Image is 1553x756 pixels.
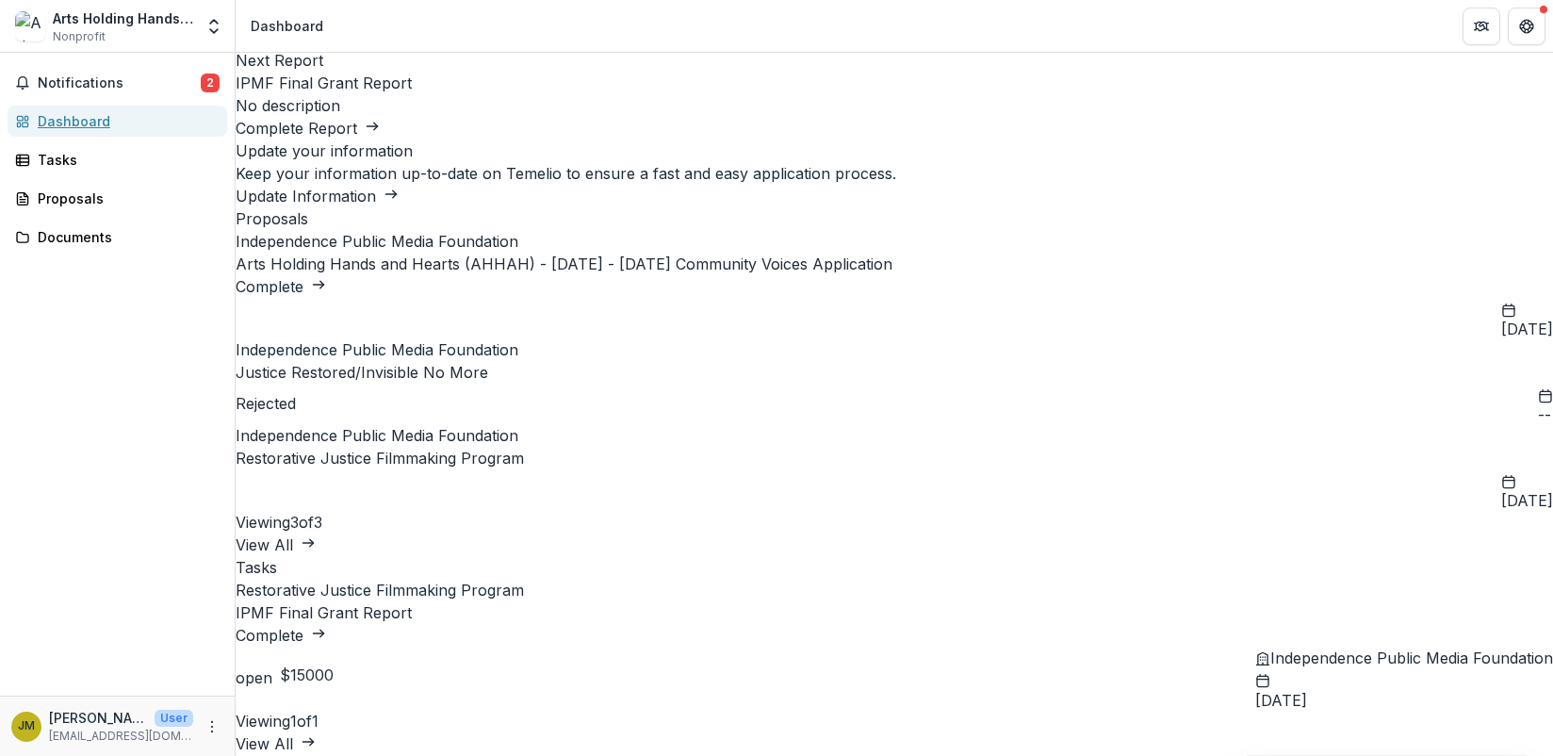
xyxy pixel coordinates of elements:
span: Nonprofit [53,28,106,45]
a: Restorative Justice Filmmaking Program [236,449,524,468]
p: Viewing 3 of 3 [236,511,1553,534]
p: [PERSON_NAME] [49,708,147,728]
h2: Proposals [236,207,1553,230]
a: View All [236,734,316,753]
span: Independence Public Media Foundation [1270,649,1553,667]
h2: Tasks [236,556,1553,579]
span: [DATE] [1501,320,1553,338]
p: User [155,710,193,727]
nav: breadcrumb [243,12,331,40]
img: Arts Holding Hands and Hearts (AHHAH) [15,11,45,41]
a: Dashboard [8,106,227,137]
div: Documents [38,227,212,247]
p: Independence Public Media Foundation [236,230,1553,253]
div: Arts Holding Hands and Hearts (AHHAH) [53,8,193,28]
div: Dashboard [251,16,323,36]
p: No description [236,94,1553,117]
a: View All [236,535,316,554]
div: Tasks [38,150,212,170]
button: More [201,715,223,738]
span: 2 [201,74,220,92]
button: Partners [1463,8,1500,45]
p: [EMAIL_ADDRESS][DOMAIN_NAME] [49,728,193,745]
a: Complete [236,626,326,645]
p: Independence Public Media Foundation [236,338,1553,361]
span: Rejected [236,395,296,413]
a: Documents [8,222,227,253]
p: Viewing 1 of 1 [236,710,1553,732]
a: IPMF Final Grant Report [236,603,412,622]
span: Notifications [38,75,201,91]
span: $ 15000 [280,666,334,684]
a: Justice Restored/Invisible No More [236,363,488,382]
span: [DATE] [1501,492,1553,510]
h2: Next Report [236,49,1553,72]
a: Arts Holding Hands and Hearts (AHHAH) - [DATE] - [DATE] Community Voices Application [236,255,892,273]
a: Update Information [236,187,399,205]
span: -- [1538,406,1553,424]
button: Notifications2 [8,68,227,98]
div: Jan Michener [18,720,35,732]
h2: Update your information [236,140,1553,162]
button: Open entity switcher [201,8,227,45]
button: Get Help [1508,8,1545,45]
span: open [236,668,272,687]
h3: Keep your information up-to-date on Temelio to ensure a fast and easy application process. [236,162,1553,185]
h3: IPMF Final Grant Report [236,72,1553,94]
a: Complete [236,277,326,296]
span: [DATE] [1255,692,1553,710]
a: Proposals [8,183,227,214]
p: Restorative Justice Filmmaking Program [236,579,1553,601]
p: Independence Public Media Foundation [236,424,1553,447]
div: Proposals [38,189,212,208]
div: Dashboard [38,111,212,131]
a: Complete Report [236,119,380,138]
a: Tasks [8,144,227,175]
